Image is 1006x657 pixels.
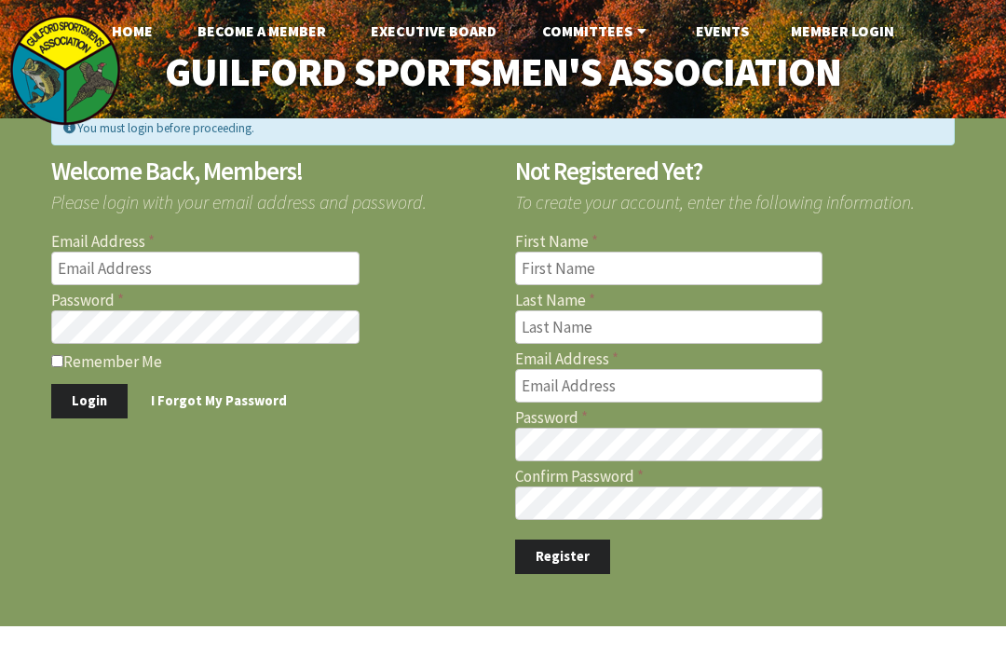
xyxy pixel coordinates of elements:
label: Last Name [515,293,956,308]
label: Email Address [51,234,492,250]
span: To create your account, enter the following information. [515,184,956,212]
a: Events [681,12,764,49]
button: Login [51,384,128,418]
button: Register [515,540,610,574]
a: Become A Member [183,12,341,49]
label: Email Address [515,351,956,367]
a: Member Login [776,12,909,49]
a: I Forgot My Password [130,384,307,418]
img: logo_sm.png [9,14,121,126]
input: Last Name [515,310,823,344]
span: Please login with your email address and password. [51,184,492,212]
input: Email Address [515,369,823,403]
label: Confirm Password [515,469,956,485]
label: First Name [515,234,956,250]
input: Email Address [51,252,360,285]
label: Remember Me [51,351,492,370]
h2: Not Registered Yet? [515,159,956,185]
label: Password [51,293,492,308]
a: Guilford Sportsmen's Association [130,37,876,106]
div: You must login before proceeding. [51,112,955,144]
a: Home [97,12,168,49]
a: Executive Board [356,12,511,49]
input: Remember Me [51,355,63,367]
a: Committees [527,12,666,49]
h2: Welcome Back, Members! [51,159,492,185]
label: Password [515,410,956,426]
input: First Name [515,252,823,285]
